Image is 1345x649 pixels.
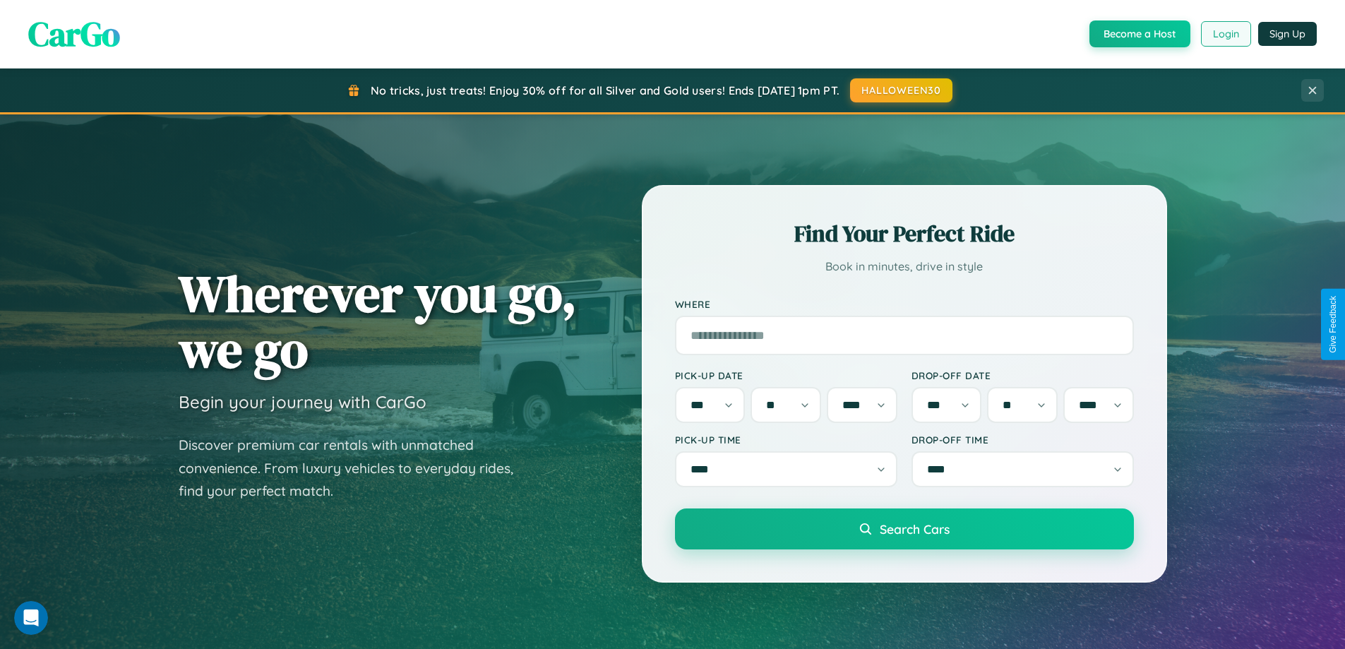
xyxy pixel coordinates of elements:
[1089,20,1190,47] button: Become a Host
[675,434,897,446] label: Pick-up Time
[179,434,532,503] p: Discover premium car rentals with unmatched convenience. From luxury vehicles to everyday rides, ...
[179,266,577,377] h1: Wherever you go, we go
[850,78,952,102] button: HALLOWEEN30
[911,434,1134,446] label: Drop-off Time
[28,11,120,57] span: CarGo
[911,369,1134,381] label: Drop-off Date
[1201,21,1251,47] button: Login
[371,83,839,97] span: No tricks, just treats! Enjoy 30% off for all Silver and Gold users! Ends [DATE] 1pm PT.
[675,369,897,381] label: Pick-up Date
[880,521,950,537] span: Search Cars
[179,391,426,412] h3: Begin your journey with CarGo
[1328,296,1338,353] div: Give Feedback
[675,508,1134,549] button: Search Cars
[1258,22,1317,46] button: Sign Up
[675,256,1134,277] p: Book in minutes, drive in style
[675,218,1134,249] h2: Find Your Perfect Ride
[14,601,48,635] iframe: Intercom live chat
[675,298,1134,310] label: Where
